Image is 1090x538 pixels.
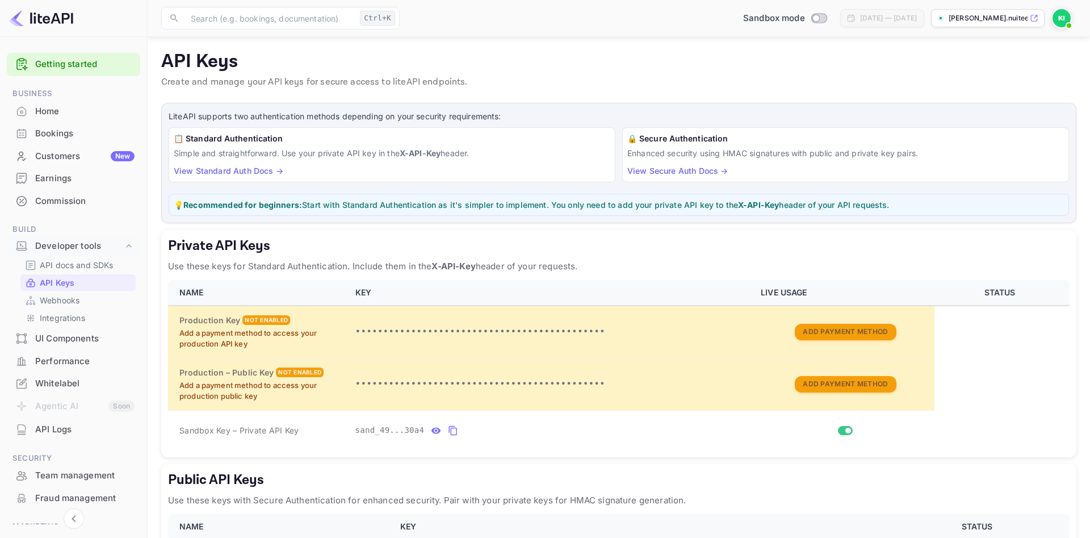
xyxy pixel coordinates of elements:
[20,274,136,291] div: API Keys
[168,471,1070,489] h5: Public API Keys
[7,101,140,123] div: Home
[7,520,140,533] span: Marketing
[795,376,896,393] button: Add Payment Method
[7,168,140,189] a: Earnings
[739,12,831,25] div: Switch to Production mode
[627,147,1064,159] p: Enhanced security using HMAC signatures with public and private key pairs.
[35,355,135,368] div: Performance
[276,368,324,377] div: Not enabled
[7,87,140,100] span: Business
[1053,9,1071,27] img: King Iboy
[9,9,73,27] img: LiteAPI logo
[35,150,135,163] div: Customers
[35,172,135,185] div: Earnings
[20,310,136,326] div: Integrations
[35,377,135,390] div: Whitelabel
[7,373,140,394] a: Whitelabel
[35,105,135,118] div: Home
[168,280,1070,451] table: private api keys table
[20,257,136,273] div: API docs and SDKs
[7,328,140,350] div: UI Components
[7,236,140,256] div: Developer tools
[355,424,425,436] span: sand_49...30a4
[179,380,342,402] p: Add a payment method to access your production public key
[174,199,1064,211] p: 💡 Start with Standard Authentication as it's simpler to implement. You only need to add your priv...
[35,492,135,505] div: Fraud management
[161,76,1076,89] p: Create and manage your API keys for secure access to liteAPI endpoints.
[7,190,140,212] div: Commission
[349,280,754,306] th: KEY
[242,315,290,325] div: Not enabled
[7,452,140,465] span: Security
[7,351,140,372] a: Performance
[184,7,355,30] input: Search (e.g. bookings, documentation)
[25,277,131,289] a: API Keys
[174,166,283,176] a: View Standard Auth Docs →
[795,378,896,388] a: Add Payment Method
[183,200,302,210] strong: Recommended for beginners:
[35,127,135,140] div: Bookings
[743,12,805,25] span: Sandbox mode
[111,151,135,161] div: New
[179,328,342,350] p: Add a payment method to access your production API key
[754,280,934,306] th: LIVE USAGE
[355,325,748,339] p: •••••••••••••••••••••••••••••••••••••••••••••
[7,373,140,395] div: Whitelabel
[35,240,123,253] div: Developer tools
[7,190,140,211] a: Commission
[40,312,85,324] p: Integrations
[35,469,135,482] div: Team management
[7,168,140,190] div: Earnings
[7,419,140,440] a: API Logs
[795,324,896,340] button: Add Payment Method
[35,332,135,345] div: UI Components
[860,13,917,23] div: [DATE] — [DATE]
[7,145,140,168] div: CustomersNew
[20,292,136,308] div: Webhooks
[934,280,1070,306] th: STATUS
[40,259,114,271] p: API docs and SDKs
[179,366,274,379] h6: Production – Public Key
[7,328,140,349] a: UI Components
[360,11,395,26] div: Ctrl+K
[7,53,140,76] div: Getting started
[168,494,1070,507] p: Use these keys with Secure Authentication for enhanced security. Pair with your private keys for ...
[168,260,1070,273] p: Use these keys for Standard Authentication. Include them in the header of your requests.
[25,294,131,306] a: Webhooks
[627,166,728,176] a: View Secure Auth Docs →
[7,487,140,508] a: Fraud management
[7,351,140,373] div: Performance
[25,312,131,324] a: Integrations
[431,261,475,272] strong: X-API-Key
[35,423,135,436] div: API Logs
[949,13,1028,23] p: [PERSON_NAME].nuitee...
[168,237,1070,255] h5: Private API Keys
[7,123,140,144] a: Bookings
[161,51,1076,73] p: API Keys
[174,132,610,145] h6: 📋 Standard Authentication
[179,426,299,435] span: Sandbox Key – Private API Key
[168,280,349,306] th: NAME
[7,419,140,441] div: API Logs
[174,147,610,159] p: Simple and straightforward. Use your private API key in the header.
[35,195,135,208] div: Commission
[25,259,131,271] a: API docs and SDKs
[7,223,140,236] span: Build
[35,58,135,71] a: Getting started
[7,487,140,510] div: Fraud management
[169,110,1069,123] p: LiteAPI supports two authentication methods depending on your security requirements:
[7,101,140,122] a: Home
[355,377,748,391] p: •••••••••••••••••••••••••••••••••••••••••••••
[627,132,1064,145] h6: 🔒 Secure Authentication
[179,314,240,327] h6: Production Key
[40,294,79,306] p: Webhooks
[64,508,84,529] button: Collapse navigation
[7,123,140,145] div: Bookings
[738,200,779,210] strong: X-API-Key
[400,148,441,158] strong: X-API-Key
[7,465,140,487] div: Team management
[795,326,896,336] a: Add Payment Method
[7,145,140,166] a: CustomersNew
[40,277,74,289] p: API Keys
[7,465,140,486] a: Team management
